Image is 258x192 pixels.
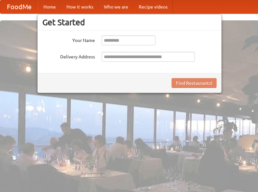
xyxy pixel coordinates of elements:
[42,35,95,44] label: Your Name
[38,0,61,13] a: Home
[42,52,95,60] label: Delivery Address
[0,0,38,13] a: FoodMe
[172,78,217,88] button: Find Restaurants!
[133,0,173,13] a: Recipe videos
[61,0,99,13] a: How it works
[99,0,133,13] a: Who we are
[42,17,217,27] h3: Get Started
